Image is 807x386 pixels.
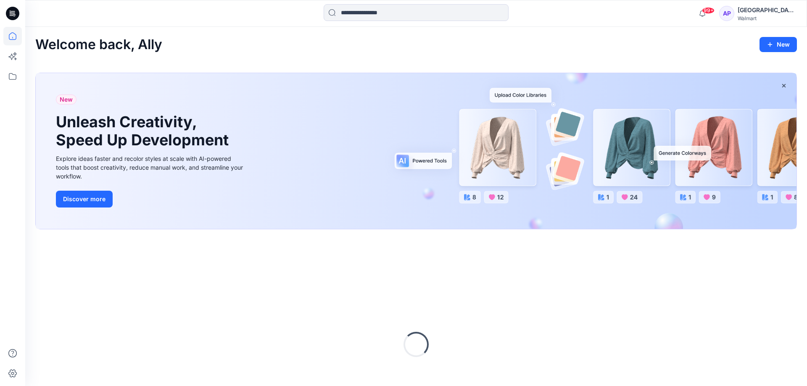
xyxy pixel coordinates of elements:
[719,6,734,21] div: AP
[56,191,245,207] a: Discover more
[35,37,162,53] h2: Welcome back, Ally
[56,113,232,149] h1: Unleash Creativity, Speed Up Development
[702,7,715,14] span: 99+
[738,15,796,21] div: Walmart
[56,154,245,181] div: Explore ideas faster and recolor styles at scale with AI-powered tools that boost creativity, red...
[738,5,796,15] div: [GEOGRAPHIC_DATA]
[56,191,113,207] button: Discover more
[760,37,797,52] button: New
[60,95,73,105] span: New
